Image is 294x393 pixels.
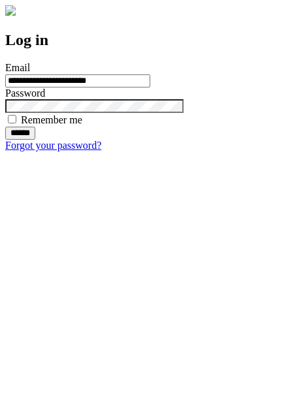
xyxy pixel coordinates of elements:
label: Password [5,87,45,99]
label: Email [5,62,30,73]
h2: Log in [5,31,289,49]
img: logo-4e3dc11c47720685a147b03b5a06dd966a58ff35d612b21f08c02c0306f2b779.png [5,5,16,16]
label: Remember me [21,114,82,125]
a: Forgot your password? [5,140,101,151]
